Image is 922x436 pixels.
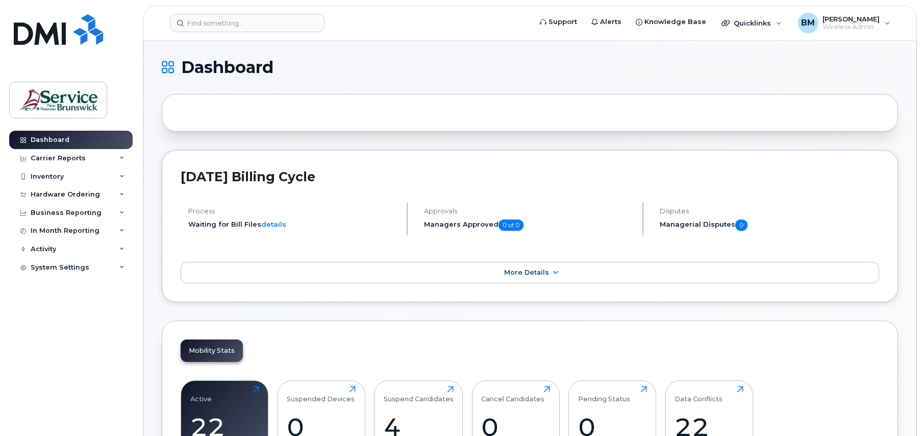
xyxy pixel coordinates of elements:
h2: [DATE] Billing Cycle [181,169,879,184]
h4: Disputes [660,207,879,215]
span: Dashboard [181,60,273,75]
h4: Approvals [424,207,634,215]
li: Waiting for Bill Files [188,220,398,229]
h4: Process [188,207,398,215]
div: Data Conflicts [675,386,722,403]
div: Suspended Devices [287,386,355,403]
h5: Managerial Disputes [660,220,879,231]
div: Pending Status [578,386,630,403]
span: 0 of 0 [499,220,524,231]
span: 0 [735,220,747,231]
div: Suspend Candidates [384,386,454,403]
h5: Managers Approved [424,220,634,231]
span: More Details [504,269,549,276]
div: Active [190,386,212,403]
div: Cancel Candidates [481,386,544,403]
a: details [261,220,286,228]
